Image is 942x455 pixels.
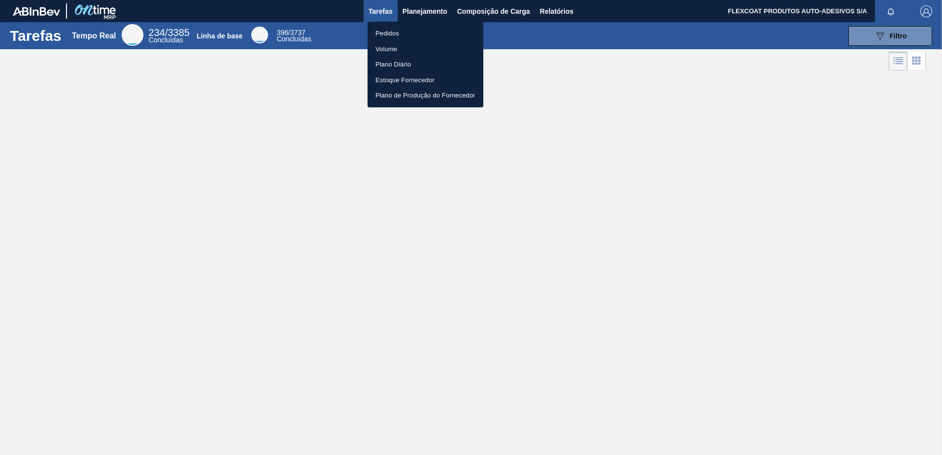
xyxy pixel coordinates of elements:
[368,26,483,41] a: Pedidos
[368,57,483,72] a: Plano Diário
[368,41,483,57] a: Volume
[368,88,483,103] a: Plano de Produção do Fornecedor
[368,72,483,88] a: Estoque Fornecedor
